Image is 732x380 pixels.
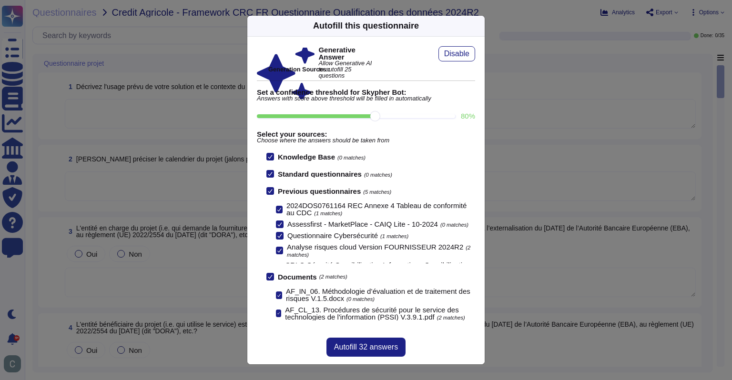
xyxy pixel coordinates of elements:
span: (0 matches) [440,222,468,228]
div: Autofill this questionnaire [313,20,419,32]
span: Choose where the answers should be taken from [257,138,475,144]
b: Knowledge Base [278,153,335,161]
span: (0 matches) [337,155,366,160]
span: AF_IN_06. Méthodologie d’évaluation et de traitement des risques V.1.5.docx [286,287,470,302]
label: 80 % [461,112,475,120]
span: (0 matches) [346,296,375,302]
span: (5 matches) [363,189,391,195]
b: Set a confidence threshold for Skypher Bot: [257,89,475,96]
span: (1 matches) [314,210,342,216]
span: Assessfirst - MarketPlace - CAIQ Lite - 10-2024 [287,220,438,228]
b: Generation Sources : [268,66,330,73]
span: (0 matches) [364,172,392,178]
b: Previous questionnaires [278,187,361,195]
span: 2024DOS0761164 REC Annexe 4 Tableau de conformité au CDC [286,201,467,217]
span: Allow Generative AI to autofill 25 questions [318,60,376,79]
span: (1 matches) [380,233,408,239]
span: Autofill 32 answers [334,343,398,351]
span: Answers with score above threshold will be filled in automatically [257,96,475,102]
span: (2 matches) [319,274,347,280]
span: Questionnaire Cybersécurité [287,231,378,240]
b: Generative Answer [318,46,376,60]
span: (2 matches) [287,245,470,258]
span: CRLO Sécurité Sensibilisation Informatique Sensibilisation Informatique Analyse Du Risque Fournis... [285,261,470,276]
button: Disable [438,46,475,61]
b: Standard questionnaires [278,170,362,178]
button: Autofill 32 answers [326,338,406,357]
span: (2 matches) [437,315,465,320]
span: AF_CL_13. Procédures de sécurité pour le service des technologies de l'information (PSSI) V.3.9.1... [285,306,458,321]
b: Select your sources: [257,130,475,138]
b: Documents [278,273,317,280]
span: Disable [444,50,469,58]
span: Analyse risques cloud Version FOURNISSEUR 2024R2 [287,243,463,251]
